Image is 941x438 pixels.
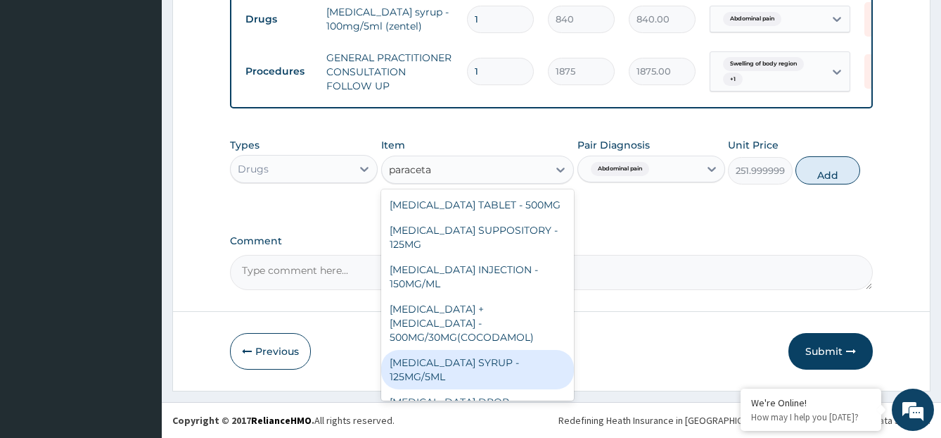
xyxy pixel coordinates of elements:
span: Abdominal pain [591,162,649,176]
td: Drugs [238,6,319,32]
button: Add [795,156,859,184]
td: GENERAL PRACTITIONER CONSULTATION FOLLOW UP [319,44,460,100]
div: We're Online! [751,396,871,409]
label: Unit Price [728,138,779,152]
div: [MEDICAL_DATA] SYRUP - 125MG/5ML [381,350,574,389]
span: We're online! [82,130,194,273]
span: Swelling of body region [723,57,804,71]
div: Redefining Heath Insurance in [GEOGRAPHIC_DATA] using Telemedicine and Data Science! [558,413,930,427]
span: + 1 [723,73,743,87]
div: [MEDICAL_DATA] + [MEDICAL_DATA] - 500MG/30MG(COCODAMOL) [381,296,574,350]
label: Types [230,139,260,151]
div: [MEDICAL_DATA] SUPPOSITORY - 125MG [381,218,574,257]
textarea: Type your message and hit 'Enter' [7,290,268,339]
div: Drugs [238,162,269,176]
button: Previous [230,333,311,370]
img: d_794563401_company_1708531726252_794563401 [26,70,57,106]
a: RelianceHMO [251,414,312,427]
div: Chat with us now [73,79,236,97]
div: [MEDICAL_DATA] INJECTION - 150MG/ML [381,257,574,296]
td: Procedures [238,58,319,85]
div: [MEDICAL_DATA] DROP - 125MG/5ML [381,389,574,429]
strong: Copyright © 2017 . [172,414,314,427]
span: Abdominal pain [723,12,781,26]
label: Pair Diagnosis [577,138,650,152]
footer: All rights reserved. [162,402,941,438]
div: [MEDICAL_DATA] TABLET - 500MG [381,192,574,218]
div: Minimize live chat window [231,7,264,41]
button: Submit [788,333,873,370]
label: Comment [230,235,873,247]
label: Item [381,138,405,152]
p: How may I help you today? [751,411,871,423]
